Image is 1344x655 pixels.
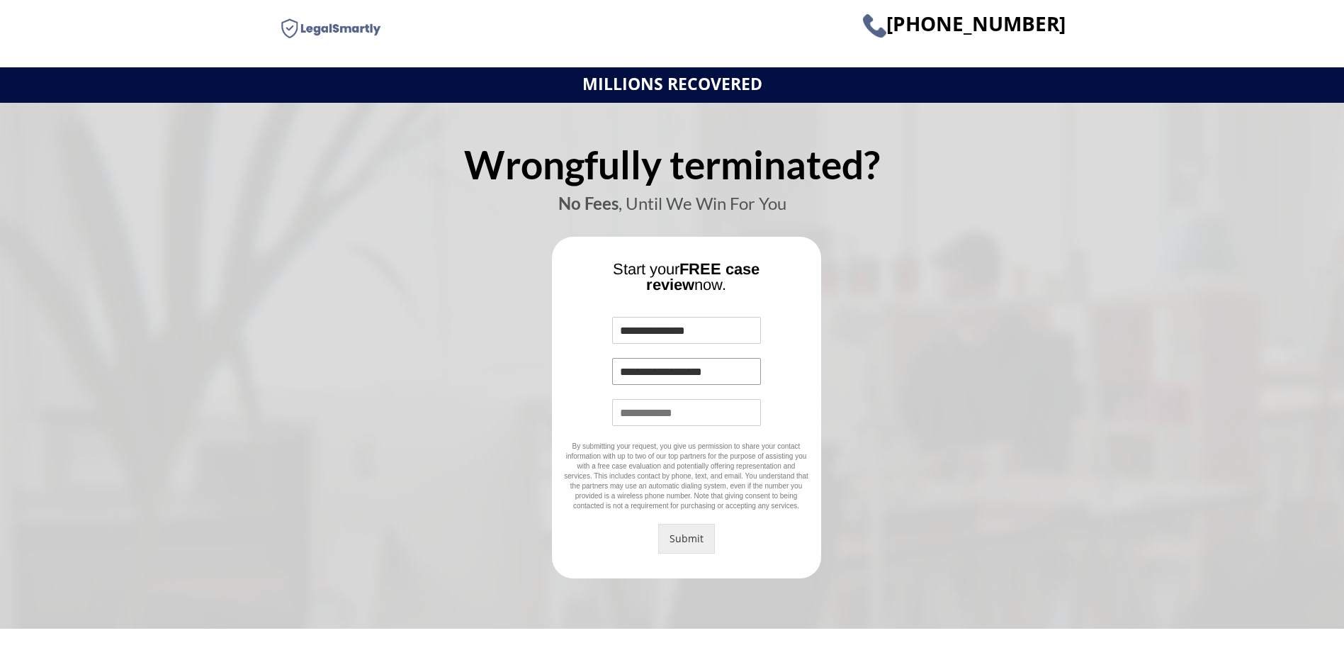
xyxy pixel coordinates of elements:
[658,524,715,554] button: Submit
[646,260,759,293] b: FREE case review
[863,21,1066,34] a: [PHONE_NUMBER]
[558,193,619,213] b: No Fees
[582,72,762,95] strong: MILLIONS RECOVERED
[563,262,811,303] div: Start your now.
[279,195,1066,223] div: , Until We Win For You
[279,145,1066,195] div: Wrongfully terminated?
[564,442,808,510] span: By submitting your request, you give us permission to share your contact information with up to t...
[863,10,1066,37] span: [PHONE_NUMBER]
